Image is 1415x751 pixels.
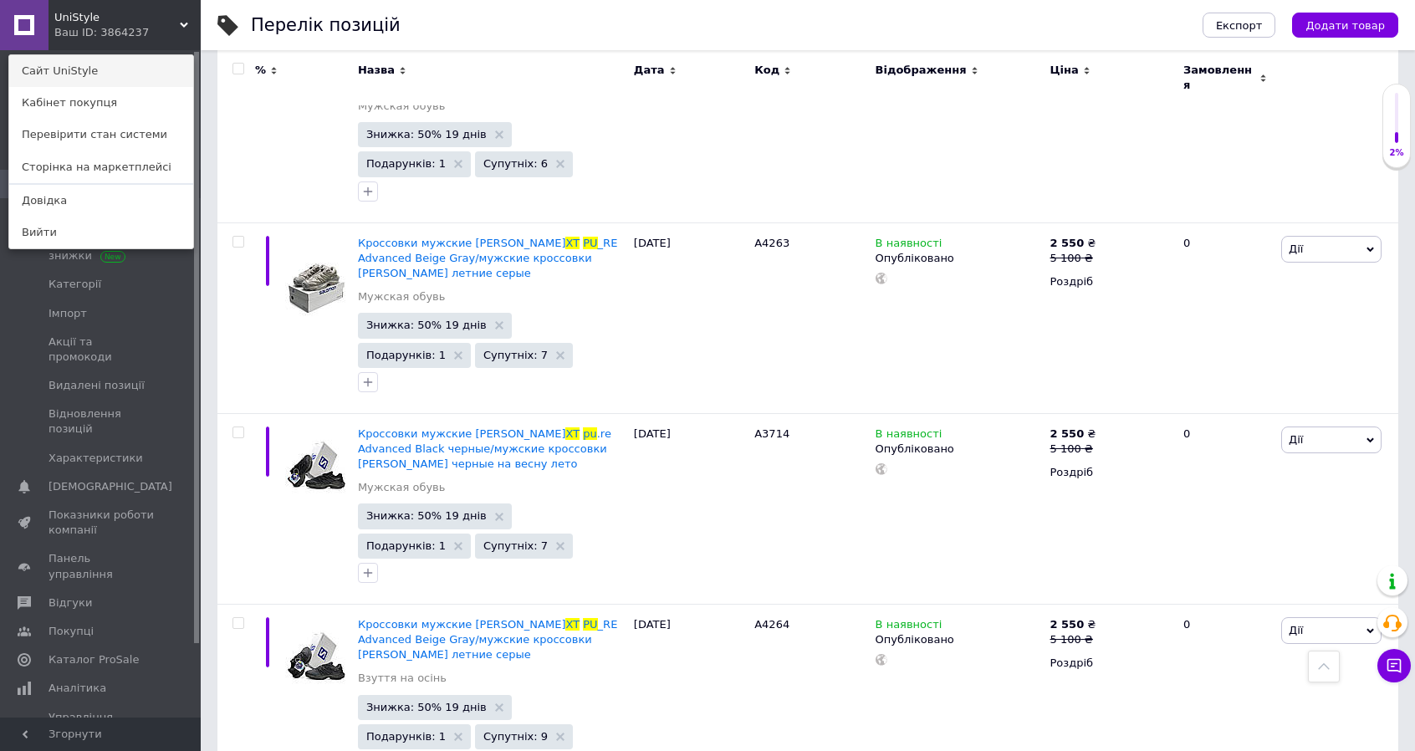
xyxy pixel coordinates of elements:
div: [DATE] [630,17,750,222]
div: [DATE] [630,413,750,604]
button: Експорт [1203,13,1276,38]
a: Кроссовки мужские [PERSON_NAME]XTpu.re Advanced Black черные/мужские кроссовки [PERSON_NAME] черн... [358,427,611,470]
div: [DATE] [630,222,750,413]
div: Опубліковано [876,251,1042,266]
b: 2 550 [1050,618,1084,631]
button: Чат з покупцем [1377,649,1411,682]
span: Супутніх: 7 [483,540,548,551]
span: Знижка: 50% 19 днів [366,129,487,140]
span: Ціна [1050,63,1078,78]
span: Подарунків: 1 [366,731,446,742]
span: Дії [1289,624,1303,636]
div: Опубліковано [876,632,1042,647]
span: Каталог ProSale [49,652,139,667]
span: Подарунків: 1 [366,158,446,169]
span: XT [565,427,580,440]
span: В наявності [876,618,942,636]
a: Мужская обувь [358,99,446,114]
a: Кроссовки мужские [PERSON_NAME]XTPU_RE Advanced Beige Gray/мужские кроссовки [PERSON_NAME] летние... [358,618,617,661]
span: Відгуки [49,595,92,611]
span: Панель управління [49,551,155,581]
span: Категорії [49,277,101,292]
div: Опубліковано [876,442,1042,457]
a: Мужская обувь [358,289,446,304]
span: Подарунків: 1 [366,350,446,360]
span: .re Advanced Black черные/мужские кроссовки [PERSON_NAME] черные на весну лето [358,427,611,470]
a: Взуття на осінь [358,671,447,686]
b: 2 550 [1050,427,1084,440]
span: UniStyle [54,10,180,25]
a: Вийти [9,217,193,248]
span: Додати товар [1305,19,1385,32]
div: 5 100 ₴ [1050,632,1096,647]
b: 2 550 [1050,237,1084,249]
span: _RE Advanced Beige Gray/мужские кроссовки [PERSON_NAME] летние серые [358,237,617,279]
span: Код [754,63,779,78]
div: 5 100 ₴ [1050,251,1096,266]
a: Сторінка на маркетплейсі [9,151,193,183]
span: Показники роботи компанії [49,508,155,538]
div: 2% [1383,147,1410,159]
span: Супутніх: 9 [483,731,548,742]
span: PU [583,618,597,631]
span: Аналітика [49,681,106,696]
span: В наявності [876,427,942,445]
div: 0 [1173,413,1277,604]
span: % [255,63,266,78]
span: Кроссовки мужские [PERSON_NAME] [358,427,566,440]
span: Кроссовки мужские [PERSON_NAME] [358,237,566,249]
span: Знижка: 50% 19 днів [366,319,487,330]
span: Видалені позиції [49,378,145,393]
span: PU [583,237,597,249]
a: Перевірити стан системи [9,119,193,151]
span: В наявності [876,237,942,254]
a: Довідка [9,185,193,217]
a: Кроссовки мужские [PERSON_NAME]XTPU_RE Advanced Beige Gray/мужские кроссовки [PERSON_NAME] летние... [358,237,617,279]
div: ₴ [1050,236,1096,251]
div: 5 100 ₴ [1050,442,1096,457]
img: Кроссовки мужские Salomon XT PU_RE Advanced Beige Gray/мужские кроссовки Соломон летние серые [285,617,348,701]
span: Кроссовки мужские [PERSON_NAME] [358,618,566,631]
span: Управління сайтом [49,710,155,740]
div: Роздріб [1050,465,1169,480]
span: Покупці [49,624,94,639]
div: Ваш ID: 3864237 [54,25,125,40]
span: _RE Advanced Beige Gray/мужские кроссовки [PERSON_NAME] летние серые [358,618,617,661]
img: Кроссовки мужские Salomon XT pu.re Advanced Black черные/мужские кроссовки Соломон черные на весн... [285,427,348,510]
div: ₴ [1050,427,1096,442]
span: XT [565,237,580,249]
span: Знижка: 50% 19 днів [366,510,487,521]
span: Супутніх: 7 [483,350,548,360]
span: Характеристики [49,451,143,466]
div: ₴ [1050,617,1096,632]
span: XT [565,618,580,631]
span: Подарунків: 1 [366,540,446,551]
img: Кроссовки мужские Salomon XT PU_RE Advanced Beige Gray/мужские кроссовки Соломон летние серые [285,236,348,319]
span: Замовлення [1183,63,1255,93]
span: A4264 [754,618,789,631]
a: Мужская обувь [358,480,446,495]
span: Знижка: 50% 19 днів [366,702,487,713]
span: А3714 [754,427,789,440]
button: Додати товар [1292,13,1398,38]
span: [DEMOGRAPHIC_DATA] [49,479,172,494]
div: 0 [1173,222,1277,413]
span: Дії [1289,243,1303,255]
span: А4263 [754,237,789,249]
span: Акції та промокоди [49,335,155,365]
span: Супутніх: 6 [483,158,548,169]
div: 3 [1173,17,1277,222]
span: Імпорт [49,306,87,321]
span: Відображення [876,63,967,78]
span: Дата [634,63,665,78]
a: Сайт UniStyle [9,55,193,87]
span: Дії [1289,433,1303,446]
span: Експорт [1216,19,1263,32]
div: Роздріб [1050,656,1169,671]
div: Роздріб [1050,274,1169,289]
span: Відновлення позицій [49,406,155,437]
span: Назва [358,63,395,78]
a: Кабінет покупця [9,87,193,119]
span: pu [583,427,597,440]
div: Перелік позицій [251,17,401,34]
